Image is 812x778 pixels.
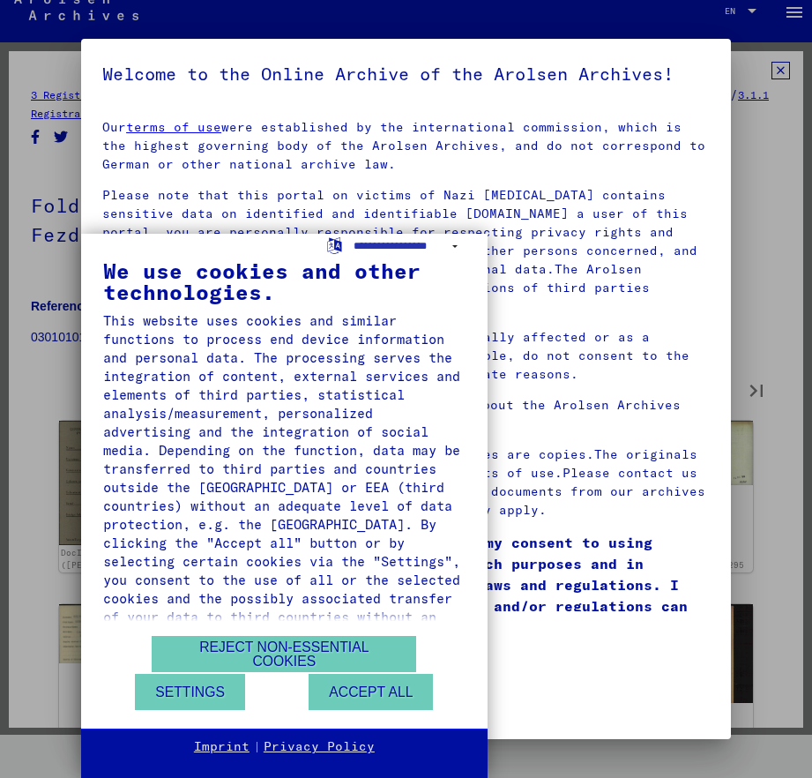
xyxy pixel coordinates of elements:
div: We use cookies and other technologies. [103,260,466,303]
button: Reject non-essential cookies [152,636,416,672]
button: Settings [135,674,245,710]
div: This website uses cookies and similar functions to process end device information and personal da... [103,311,466,645]
a: Privacy Policy [264,738,375,756]
a: Imprint [194,738,250,756]
button: Accept all [309,674,433,710]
